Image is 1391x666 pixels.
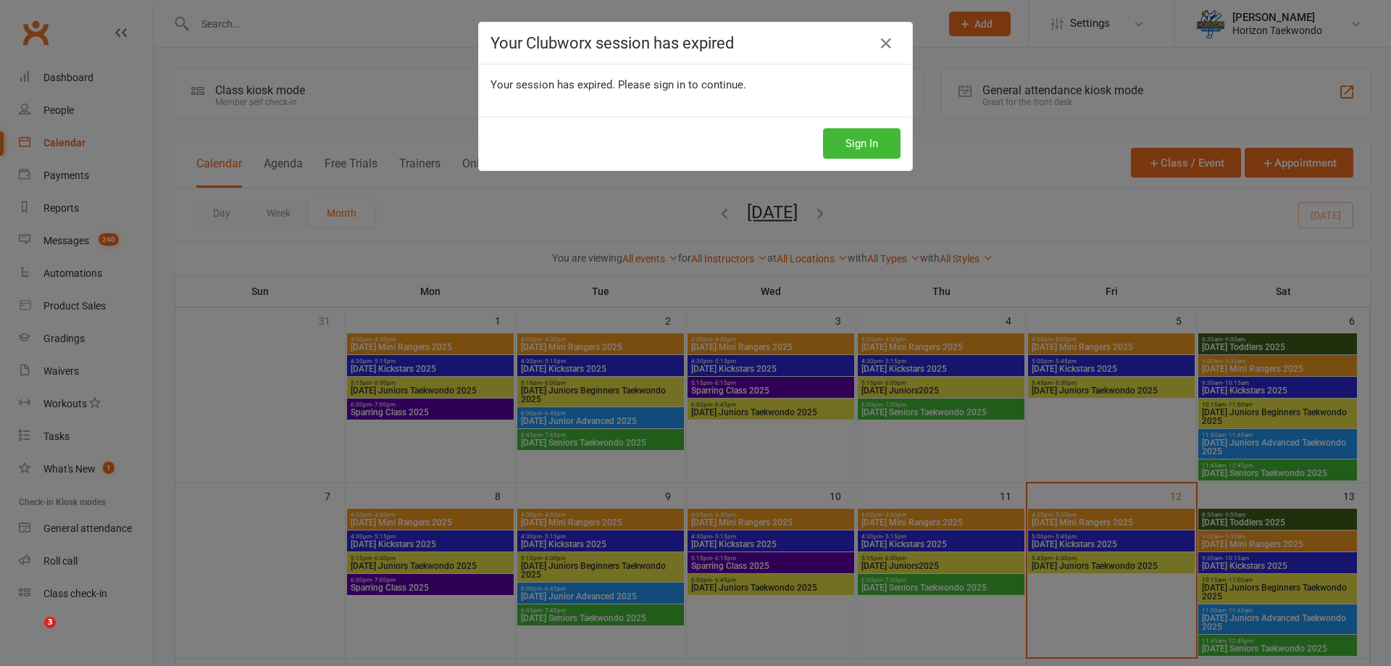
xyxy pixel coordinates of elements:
iframe: Intercom live chat [14,617,49,652]
span: Your session has expired. Please sign in to continue. [490,78,746,91]
span: 3 [44,617,56,628]
button: Sign In [823,128,901,159]
a: Close [874,32,898,55]
h4: Your Clubworx session has expired [490,34,901,52]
